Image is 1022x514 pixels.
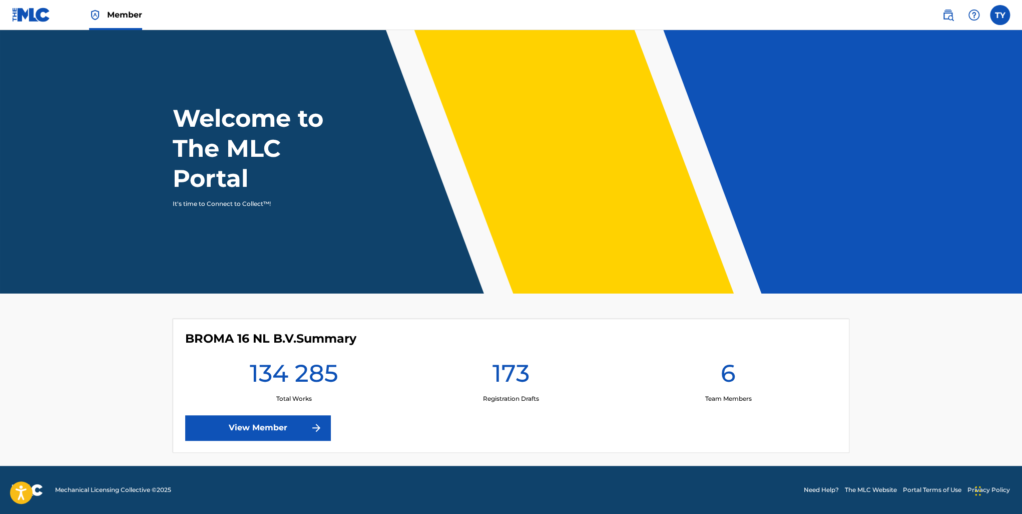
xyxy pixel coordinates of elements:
[492,358,530,394] h1: 173
[967,485,1010,494] a: Privacy Policy
[990,5,1010,25] div: User Menu
[12,8,51,22] img: MLC Logo
[249,358,338,394] h1: 134 285
[975,476,981,506] div: Перетащить
[185,331,356,346] h4: BROMA 16 NL B.V.
[89,9,101,21] img: Top Rightsholder
[173,199,346,208] p: It's time to Connect to Collect™!
[972,466,1022,514] iframe: Chat Widget
[942,9,954,21] img: search
[964,5,984,25] div: Help
[12,484,43,496] img: logo
[310,422,322,434] img: f7272a7cc735f4ea7f67.svg
[107,9,142,21] span: Member
[721,358,736,394] h1: 6
[804,485,839,494] a: Need Help?
[705,394,751,403] p: Team Members
[173,103,360,193] h1: Welcome to The MLC Portal
[968,9,980,21] img: help
[845,485,897,494] a: The MLC Website
[55,485,171,494] span: Mechanical Licensing Collective © 2025
[483,394,539,403] p: Registration Drafts
[276,394,311,403] p: Total Works
[938,5,958,25] a: Public Search
[972,466,1022,514] div: Виджет чата
[185,415,330,440] a: View Member
[903,485,961,494] a: Portal Terms of Use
